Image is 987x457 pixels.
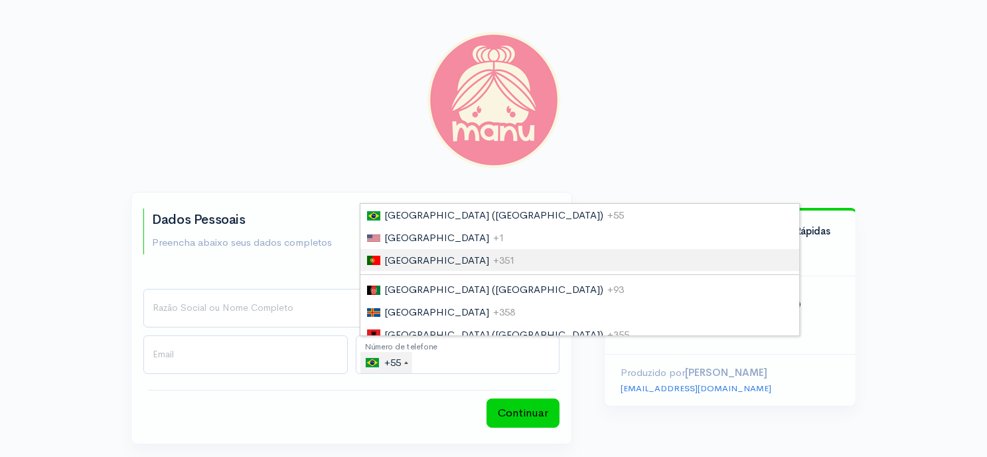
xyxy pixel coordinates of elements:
span: [GEOGRAPHIC_DATA] [384,254,489,266]
h2: Dados Pessoais [152,213,332,227]
span: +1 [493,231,504,244]
span: [GEOGRAPHIC_DATA] ([GEOGRAPHIC_DATA]) [384,209,603,221]
span: +93 [607,283,624,296]
a: [EMAIL_ADDRESS][DOMAIN_NAME] [621,383,771,394]
span: +358 [493,306,515,318]
span: +351 [493,254,515,266]
span: +55 [607,209,624,221]
p: Preencha abaixo seus dados completos [152,235,332,250]
span: [GEOGRAPHIC_DATA] [384,306,489,318]
p: Produzido por [621,365,840,381]
span: [GEOGRAPHIC_DATA] ([GEOGRAPHIC_DATA]) [384,328,603,341]
span: [GEOGRAPHIC_DATA] (‫[GEOGRAPHIC_DATA]‬‎) [384,283,603,296]
div: +55 [366,352,412,373]
input: Email [143,335,348,374]
img: Manu Severo Cursos [427,32,560,168]
button: Continuar [487,399,560,428]
strong: [PERSON_NAME] [685,366,767,379]
span: +355 [607,328,629,341]
input: Nome Completo [143,289,560,327]
span: [GEOGRAPHIC_DATA] [384,231,489,244]
div: Brazil (Brasil): +55 [360,352,412,373]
